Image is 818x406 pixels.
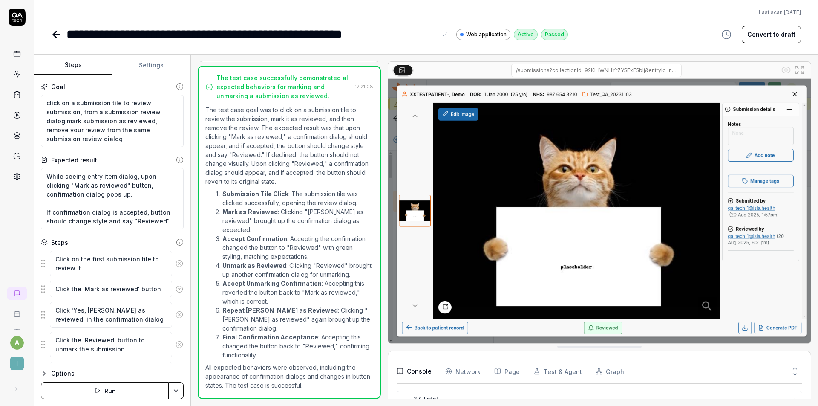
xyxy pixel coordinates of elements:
time: [DATE] [784,9,801,15]
a: Web application [456,29,510,40]
div: Options [51,368,184,379]
button: Remove step [172,306,187,323]
button: Remove step [172,281,187,298]
a: New conversation [7,287,27,300]
button: Open in full screen [793,63,806,77]
button: Test & Agent [533,360,582,383]
div: Expected result [51,156,97,165]
strong: Accept Unmarking Confirmation [222,280,322,287]
strong: Submission Tile Click [222,190,288,197]
button: a [10,336,24,350]
button: Show all interative elements [779,63,793,77]
button: Settings [112,55,191,75]
li: : The submission tile was clicked successfully, opening the review dialog. [222,189,373,207]
a: Documentation [3,317,30,331]
p: All expected behaviors were observed, including the appearance of confirmation dialogs and change... [205,363,373,390]
button: Remove step [172,255,187,272]
button: Options [41,368,184,379]
strong: Unmark as Reviewed [222,262,286,269]
button: Remove step [172,336,187,353]
a: Book a call with us [3,304,30,317]
time: 17:21:08 [355,84,373,90]
button: Graph [596,360,624,383]
strong: Mark as Reviewed [222,208,278,215]
div: Suggestions [41,302,184,328]
div: Suggestions [41,361,184,388]
div: Goal [51,82,65,91]
button: Last scan:[DATE] [759,9,801,16]
p: The test case goal was to click on a submission tile to review the submission, mark it as reviewe... [205,105,373,186]
button: View version history [716,26,737,43]
li: : Accepting this reverted the button back to "Mark as reviewed," which is correct. [222,279,373,306]
strong: Repeat [PERSON_NAME] as Reviewed [222,307,338,314]
div: Active [514,29,538,40]
div: Suggestions [41,280,184,298]
div: Suggestions [41,331,184,358]
span: Last scan: [759,9,801,16]
li: : Accepting the confirmation changed the button to "Reviewed" with green styling, matching expect... [222,234,373,261]
button: I [3,350,30,372]
strong: Accept Confirmation [222,235,287,242]
img: Screenshot [388,79,811,343]
strong: Final Confirmation Acceptance [222,333,318,341]
button: Convert to draft [742,26,801,43]
li: : Clicking "[PERSON_NAME] as reviewed" again brought up the confirmation dialog. [222,306,373,333]
div: Suggestions [41,250,184,277]
div: The test case successfully demonstrated all expected behaviors for marking and unmarking a submis... [216,73,351,100]
li: : Accepting this changed the button back to "Reviewed," confirming functionality. [222,333,373,360]
span: Web application [466,31,507,38]
li: : Clicking "[PERSON_NAME] as reviewed" brought up the confirmation dialog as expected. [222,207,373,234]
li: : Clicking "Reviewed" brought up another confirmation dialog for unmarking. [222,261,373,279]
button: Network [445,360,481,383]
button: Page [494,360,520,383]
button: Run [41,382,169,399]
button: Steps [34,55,112,75]
div: Steps [51,238,68,247]
button: Console [397,360,432,383]
div: Passed [541,29,568,40]
span: I [10,357,24,370]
